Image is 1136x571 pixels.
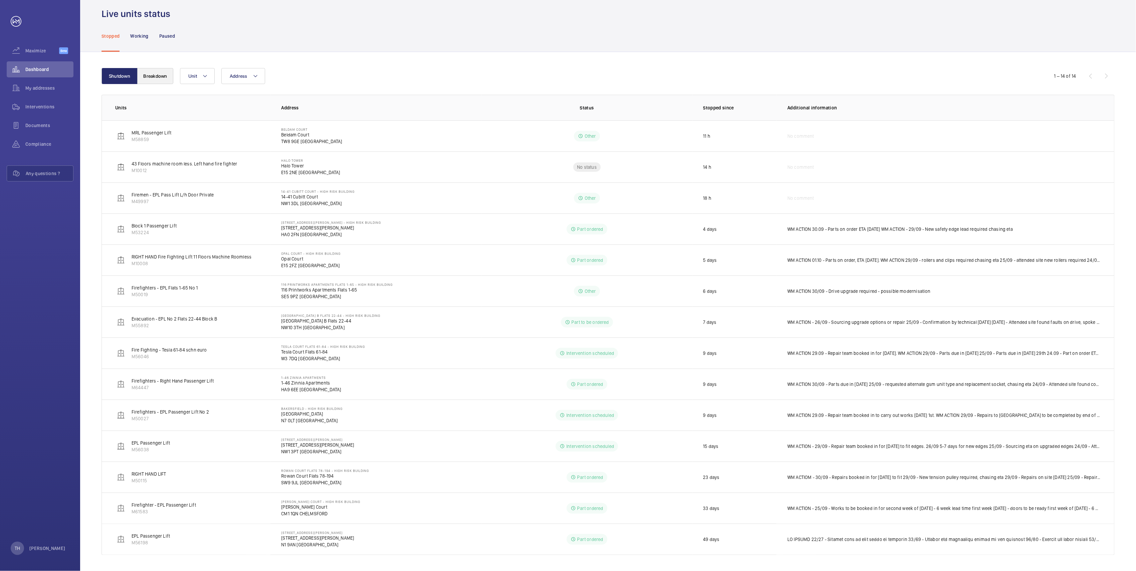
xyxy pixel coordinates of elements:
p: Units [115,104,270,111]
p: [STREET_ADDRESS][PERSON_NAME] [281,442,354,448]
p: Tesla Court Flats 61-84 [281,349,365,355]
button: Address [221,68,265,84]
img: elevator.svg [117,256,125,264]
p: Firefighter - EPL Passenger Lift [132,502,196,508]
p: Beldam Court [281,127,342,131]
span: Unit [188,73,197,79]
p: M50115 [132,477,166,484]
p: Stopped since [703,104,777,111]
p: Beldam Court [281,131,342,138]
img: elevator.svg [117,411,125,419]
p: 6 days [703,288,717,295]
p: N7 0LT [GEOGRAPHIC_DATA] [281,417,343,424]
span: Compliance [25,141,73,147]
p: M64447 [132,384,214,391]
p: EPL Passenger Lift [132,440,170,446]
p: 14-41 Cubitt Court [281,193,355,200]
p: Tesla Court Flats 61-84 - High Risk Building [281,345,365,349]
p: WM ACTIOM - 30/09 - Repairs booked in for [DATE] to fit 29/09 - New tension pulley required, chas... [787,474,1101,481]
p: Other [585,288,596,295]
p: TW8 9GE [GEOGRAPHIC_DATA] [281,138,342,145]
p: 7 days [703,319,717,326]
p: 18 h [703,195,712,201]
p: Part to be ordered [572,319,609,326]
span: Beta [59,47,68,54]
p: Additional information [787,104,1101,111]
p: RIGHT HAND Fire Fighting Lift 11 Floors Machine Roomless [132,253,251,260]
p: Block 1 Passenger Lift [132,222,177,229]
h1: Live units status [102,8,170,20]
p: [PERSON_NAME] [29,545,65,552]
span: Address [230,73,247,79]
img: elevator.svg [117,163,125,171]
p: Part ordered [577,536,603,543]
img: elevator.svg [117,473,125,481]
img: elevator.svg [117,318,125,326]
p: WM ACTION 29.09 - Repair team booked in to carry out works [DATE] 1st. WM ACTION 29/09 - Repairs ... [787,412,1101,419]
p: M55892 [132,322,217,329]
p: Opal Court [281,255,341,262]
p: M61583 [132,508,196,515]
p: 14 h [703,164,712,170]
span: Documents [25,122,73,129]
img: elevator.svg [117,132,125,140]
p: Fire Fighting - Tesla 61-84 schn euro [132,347,207,353]
img: elevator.svg [117,535,125,543]
p: M10012 [132,167,237,174]
p: 15 days [703,443,719,450]
p: Other [585,133,596,139]
p: 9 days [703,412,717,419]
button: Shutdown [102,68,138,84]
p: 49 days [703,536,720,543]
p: [GEOGRAPHIC_DATA] B Flats 22-44 - High Risk Building [281,314,380,318]
p: [STREET_ADDRESS][PERSON_NAME] [281,535,354,541]
p: Intervention scheduled [566,350,614,357]
p: 11 h [703,133,711,139]
p: 9 days [703,350,717,357]
p: W3 7DQ [GEOGRAPHIC_DATA] [281,355,365,362]
p: SE5 9PZ [GEOGRAPHIC_DATA] [281,293,393,300]
p: Firefighters - EPL Passenger Lift No 2 [132,409,209,415]
p: 4 days [703,226,717,232]
p: Part ordered [577,474,603,481]
p: M58859 [132,136,171,143]
img: elevator.svg [117,349,125,357]
p: 33 days [703,505,720,512]
p: WM ACTION 01.10 - Parts on order, ETA [DATE]. WM ACTION 29/09 - rollers and clips required chasin... [787,257,1101,263]
p: LO IPSUMD 22/27 - Sitamet cons ad elit seddo ei temporin 33/69 - Utlabor etd magnaaliqu enimad mi... [787,536,1101,543]
p: HA9 6EE [GEOGRAPHIC_DATA] [281,386,341,393]
p: Bakersfield - High Risk Building [281,407,343,411]
p: 5 days [703,257,717,263]
p: 1-46 Zinnia Apartments [281,376,341,380]
p: Intervention scheduled [566,443,614,450]
p: [STREET_ADDRESS][PERSON_NAME] - High Risk Building [281,220,381,224]
p: 116 Printworks Apartments Flats 1-65 - High Risk Building [281,282,393,287]
p: Part ordered [577,381,603,388]
p: WM ACTION 29.09 - Repair team booked in for [DATE]. WM ACTION 29/09 - Parts due in [DATE] 25/09 -... [787,350,1101,357]
p: Paused [159,33,175,39]
p: Halo Tower [281,158,340,162]
span: No comment [787,133,814,139]
p: [STREET_ADDRESS][PERSON_NAME] [281,224,381,231]
p: 43 Floors machine room less. Left hand fire fighter [132,160,237,167]
p: Rowan Court Flats 78-194 - High Risk Building [281,469,369,473]
p: Firefighters - EPL Flats 1-65 No 1 [132,284,198,291]
p: 116 Printworks Apartments Flats 1-65 [281,287,393,293]
img: elevator.svg [117,504,125,512]
p: WM ACTION - 26/09 - Sourcing upgrade options or repair 25/09 - Confirmation by technical [DATE] [... [787,319,1101,326]
p: 1-46 Zinnia Apartments [281,380,341,386]
p: Evacuation - EPL No 2 Flats 22-44 Block B [132,316,217,322]
p: Stopped [102,33,120,39]
p: M49997 [132,198,214,205]
p: 14-41 Cubitt Court - High Risk Building [281,189,355,193]
p: Rowan Court Flats 78-194 [281,473,369,479]
p: M50019 [132,291,198,298]
p: N1 9AN [GEOGRAPHIC_DATA] [281,541,354,548]
span: My addresses [25,85,73,91]
p: No status [577,164,597,170]
p: EPL Passenger Lift [132,533,170,539]
p: M56038 [132,446,170,453]
p: Halo Tower [281,162,340,169]
p: M56046 [132,353,207,360]
span: No comment [787,164,814,170]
